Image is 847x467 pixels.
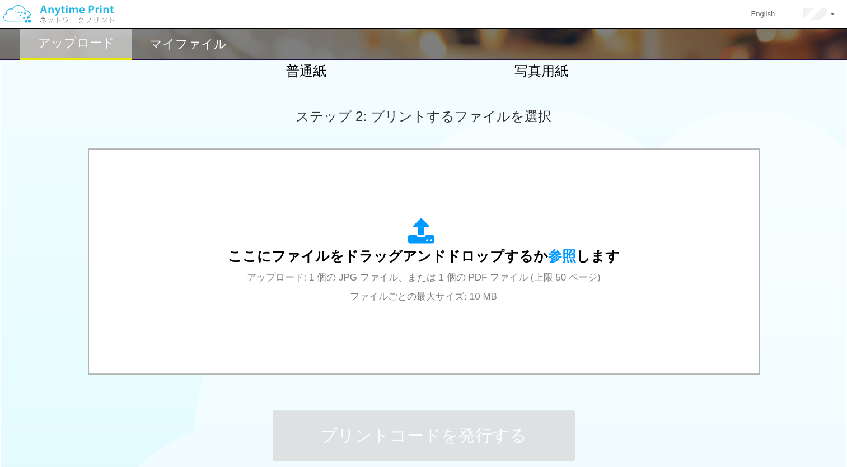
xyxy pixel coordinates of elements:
span: アップロード: 1 個の JPG ファイル、または 1 個の PDF ファイル (上限 50 ページ) ファイルごとの最大サイズ: 10 MB [247,272,601,302]
span: 参照 [548,248,576,264]
h2: アップロード [38,36,115,50]
h2: 普通紙 [208,64,404,78]
span: ステップ 2: プリントするファイルを選択 [296,109,551,124]
h2: マイファイル [149,38,227,51]
h2: 写真用紙 [443,64,639,78]
span: ここにファイルをドラッグアンドドロップするか します [228,248,620,264]
button: プリントコードを発行する [273,410,575,461]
